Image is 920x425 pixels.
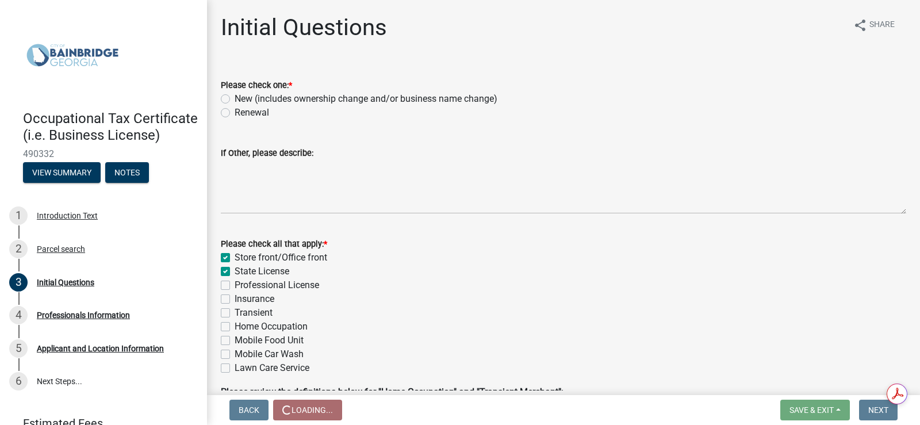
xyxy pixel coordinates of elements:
i: share [853,18,867,32]
label: Mobile Car Wash [235,347,304,361]
button: Save & Exit [780,400,850,420]
label: Professional License [235,278,319,292]
label: Please check one: [221,82,292,90]
span: Save & Exit [789,405,834,415]
button: Back [229,400,269,420]
div: Applicant and Location Information [37,344,164,353]
h4: Occupational Tax Certificate (i.e. Business License) [23,110,198,144]
div: Initial Questions [37,278,94,286]
label: Insurance [235,292,274,306]
label: State License [235,265,289,278]
span: Back [239,405,259,415]
label: Home Occupation [235,320,308,334]
button: Next [859,400,898,420]
h1: Initial Questions [221,14,387,41]
span: 490332 [23,148,184,159]
div: Professionals Information [37,311,130,319]
span: Share [869,18,895,32]
button: View Summary [23,162,101,183]
div: 3 [9,273,28,292]
div: Parcel search [37,245,85,253]
button: Notes [105,162,149,183]
span: Loading... [292,405,333,415]
label: Transient [235,306,273,320]
button: shareShare [844,14,904,36]
label: If Other, please describe: [221,150,313,158]
img: City of Bainbridge, Georgia (Canceled) [23,12,122,98]
label: New (includes ownership change and/or business name change) [235,92,497,106]
div: 5 [9,339,28,358]
label: Store front/Office front [235,251,327,265]
div: 2 [9,240,28,258]
div: 4 [9,306,28,324]
div: Introduction Text [37,212,98,220]
label: Please check all that apply: [221,240,327,248]
label: Mobile Food Unit [235,334,304,347]
div: 1 [9,206,28,225]
strong: Please review the definitions below for "Home Occupation" and "Transient Merchant": [221,386,563,397]
label: Lawn Care Service [235,361,309,375]
label: Renewal [235,106,269,120]
wm-modal-confirm: Summary [23,169,101,178]
wm-modal-confirm: Notes [105,169,149,178]
div: 6 [9,372,28,390]
span: Next [868,405,888,415]
button: Loading... [273,400,342,420]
